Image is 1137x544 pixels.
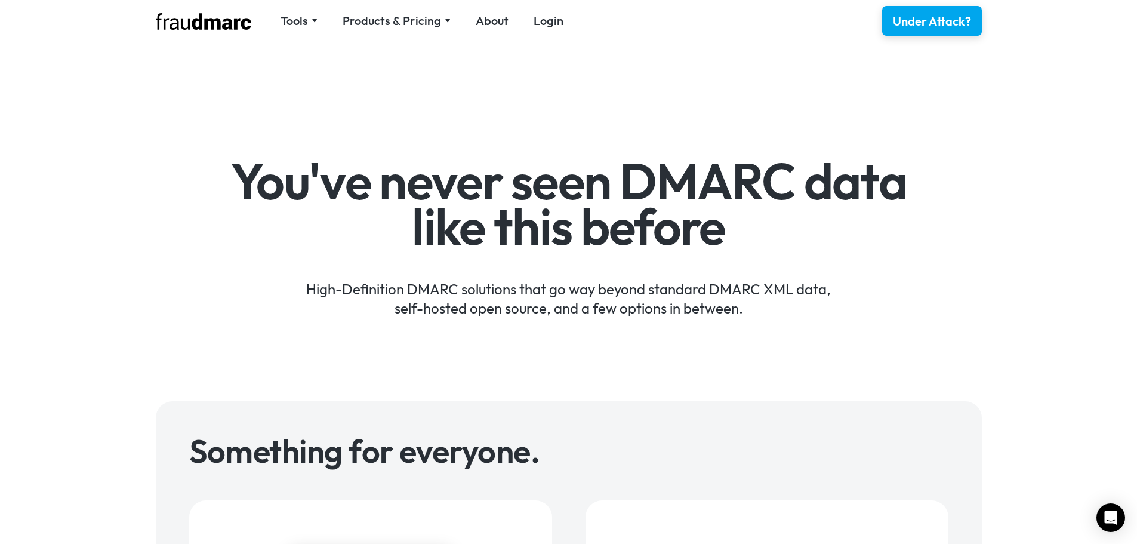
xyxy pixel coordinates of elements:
h3: Something for everyone. [189,435,948,467]
a: Under Attack? [882,6,982,36]
h1: You've never seen DMARC data like this before [222,159,915,249]
div: Products & Pricing [343,13,451,29]
div: High-Definition DMARC solutions that go way beyond standard DMARC XML data, self-hosted open sour... [222,262,915,318]
div: Tools [281,13,308,29]
a: About [476,13,509,29]
a: Login [534,13,563,29]
div: Tools [281,13,318,29]
div: Under Attack? [893,13,971,30]
div: Products & Pricing [343,13,441,29]
div: Open Intercom Messenger [1096,503,1125,532]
